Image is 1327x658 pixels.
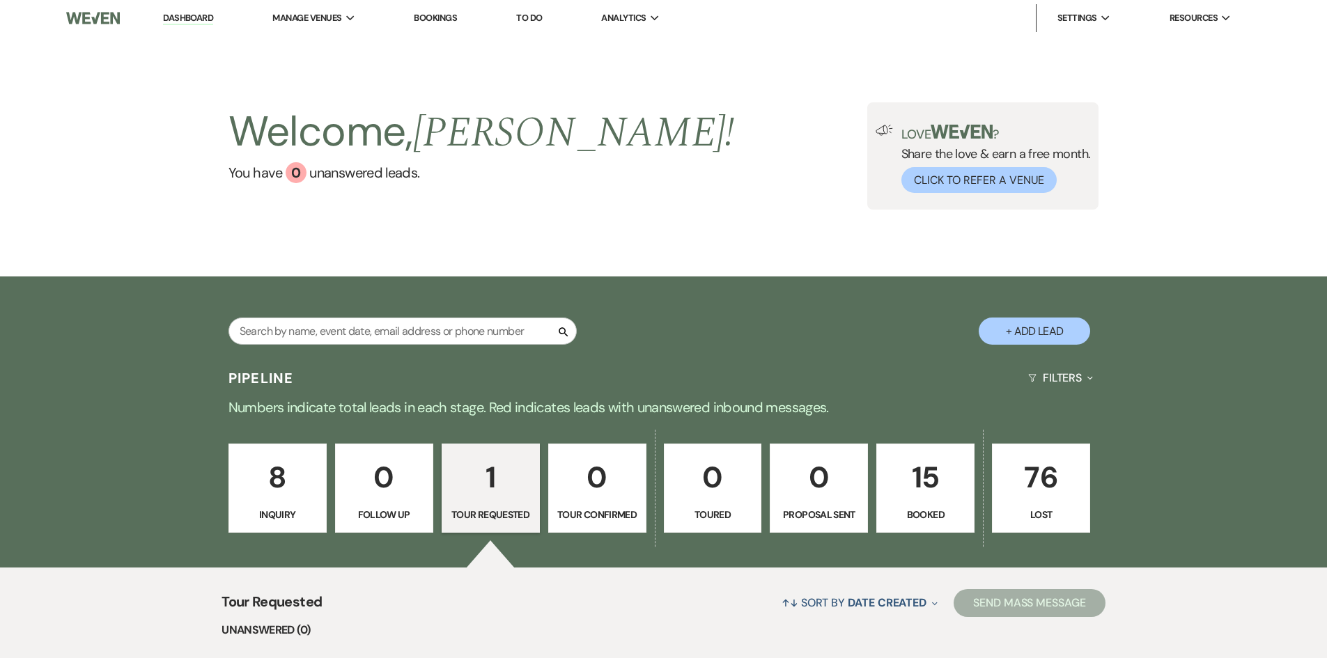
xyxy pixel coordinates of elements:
p: Toured [673,507,753,522]
p: Tour Requested [451,507,531,522]
a: 8Inquiry [228,444,327,533]
span: [PERSON_NAME] ! [413,101,735,165]
img: weven-logo-green.svg [931,125,993,139]
a: 0Proposal Sent [770,444,868,533]
p: Love ? [901,125,1091,141]
h3: Pipeline [228,368,294,388]
p: 0 [557,454,637,501]
span: Date Created [848,595,926,610]
button: Click to Refer a Venue [901,167,1057,193]
a: Bookings [414,12,457,24]
p: Tour Confirmed [557,507,637,522]
p: 15 [885,454,965,501]
a: 15Booked [876,444,975,533]
a: You have 0 unanswered leads. [228,162,735,183]
p: Lost [1001,507,1081,522]
a: To Do [516,12,542,24]
div: 0 [286,162,306,183]
span: ↑↓ [782,595,798,610]
p: Numbers indicate total leads in each stage. Red indicates leads with unanswered inbound messages. [162,396,1165,418]
input: Search by name, event date, email address or phone number [228,318,577,345]
p: 1 [451,454,531,501]
span: Settings [1057,11,1097,25]
a: 0Tour Confirmed [548,444,646,533]
p: Follow Up [344,507,424,522]
img: Weven Logo [66,3,119,33]
img: loud-speaker-illustration.svg [876,125,893,136]
a: 1Tour Requested [442,444,540,533]
p: 8 [238,454,318,501]
h2: Welcome, [228,102,735,162]
a: 0Follow Up [335,444,433,533]
p: Booked [885,507,965,522]
p: 76 [1001,454,1081,501]
div: Share the love & earn a free month. [893,125,1091,193]
span: Tour Requested [222,591,322,621]
span: Resources [1170,11,1218,25]
p: 0 [344,454,424,501]
span: Manage Venues [272,11,341,25]
span: Analytics [601,11,646,25]
p: 0 [779,454,859,501]
button: + Add Lead [979,318,1090,345]
a: Dashboard [163,12,213,25]
button: Send Mass Message [954,589,1105,617]
p: 0 [673,454,753,501]
a: 76Lost [992,444,1090,533]
p: Inquiry [238,507,318,522]
button: Sort By Date Created [776,584,943,621]
li: Unanswered (0) [222,621,1105,639]
a: 0Toured [664,444,762,533]
button: Filters [1023,359,1099,396]
p: Proposal Sent [779,507,859,522]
